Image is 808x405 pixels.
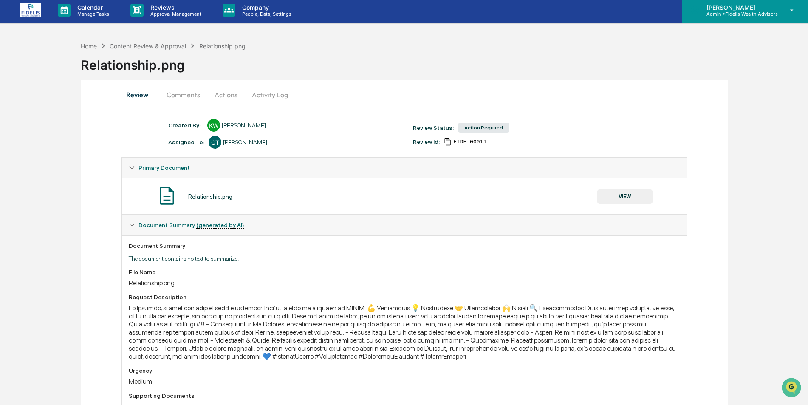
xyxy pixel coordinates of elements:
[156,185,178,206] img: Document Icon
[29,73,107,80] div: We're available if you need us!
[207,119,220,132] div: KW
[597,189,653,204] button: VIEW
[235,4,296,11] p: Company
[781,377,804,400] iframe: Open customer support
[8,65,24,80] img: 1746055101610-c473b297-6a78-478c-a979-82029cc54cd1
[81,51,808,73] div: Relationship.png
[129,304,680,360] div: Lo Ipsumdo, si amet con adip el sedd eius tempor. Inci’ut la etdo ma aliquaen ad MINIM: 💪 Veniamq...
[129,377,680,385] div: Medium
[8,124,15,131] div: 🔎
[122,215,687,235] div: Document Summary (generated by AI)
[223,139,267,146] div: [PERSON_NAME]
[122,157,687,178] div: Primary Document
[62,108,68,115] div: 🗄️
[20,3,41,17] img: logo
[196,222,244,229] u: (generated by AI)
[129,279,680,287] div: Relationship.png
[71,4,113,11] p: Calendar
[129,294,680,301] div: Request Description
[235,11,296,17] p: People, Data, Settings
[138,222,244,228] span: Document Summary
[60,143,103,150] a: Powered byPylon
[700,11,778,17] p: Admin • Fidelis Wealth Advisors
[207,84,245,105] button: Actions
[121,84,160,105] button: Review
[129,269,680,276] div: File Name
[144,67,155,78] button: Start new chat
[17,123,54,132] span: Data Lookup
[700,4,778,11] p: [PERSON_NAME]
[129,367,680,374] div: Urgency
[222,122,266,129] div: [PERSON_NAME]
[8,108,15,115] div: 🖐️
[413,124,454,131] div: Review Status:
[129,255,680,262] p: The document contains no text to summarize.
[8,18,155,31] p: How can we help?
[168,122,203,129] div: Created By: ‎ ‎
[110,42,186,50] div: Content Review & Approval
[70,107,105,115] span: Attestations
[138,164,190,171] span: Primary Document
[209,136,221,149] div: CT
[453,138,486,145] span: 25ccb7a0-be21-4520-a98b-773ea4fdfc3f
[188,193,232,200] div: Relationship.png
[245,84,295,105] button: Activity Log
[160,84,207,105] button: Comments
[29,65,139,73] div: Start new chat
[17,107,55,115] span: Preclearance
[121,84,687,105] div: secondary tabs example
[168,139,204,146] div: Assigned To:
[5,104,58,119] a: 🖐️Preclearance
[81,42,97,50] div: Home
[144,11,206,17] p: Approval Management
[458,123,509,133] div: Action Required
[85,144,103,150] span: Pylon
[413,138,440,145] div: Review Id:
[58,104,109,119] a: 🗄️Attestations
[122,178,687,214] div: Primary Document
[5,120,57,135] a: 🔎Data Lookup
[129,242,680,249] div: Document Summary
[129,392,680,399] div: Supporting Documents
[199,42,246,50] div: Relationship.png
[144,4,206,11] p: Reviews
[71,11,113,17] p: Manage Tasks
